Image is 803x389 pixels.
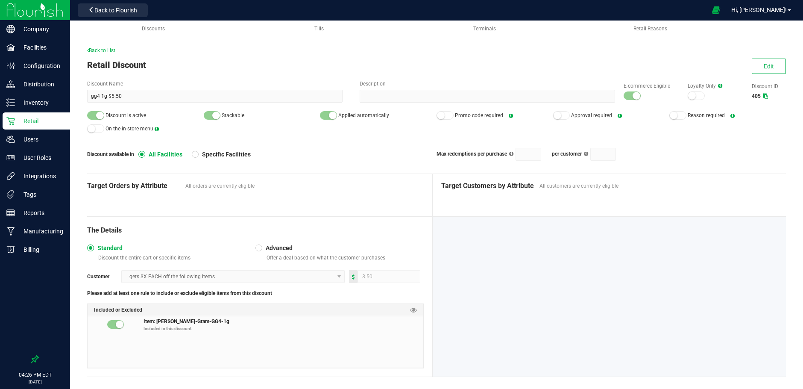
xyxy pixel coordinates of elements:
[6,172,15,180] inline-svg: Integrations
[552,151,582,157] span: per customer
[87,225,424,236] div: The Details
[6,245,15,254] inline-svg: Billing
[6,227,15,236] inline-svg: Manufacturing
[6,25,15,33] inline-svg: Company
[360,80,615,88] label: Description
[15,189,66,200] p: Tags
[764,63,774,70] span: Edit
[106,126,153,132] span: On the in-store menu
[262,244,293,252] span: Advanced
[15,245,66,255] p: Billing
[95,254,255,261] p: Discount the entire cart or specific items
[15,24,66,34] p: Company
[87,150,138,158] span: Discount available in
[78,3,148,17] button: Back to Flourish
[6,80,15,88] inline-svg: Distribution
[87,289,272,297] span: Please add at least one rule to include or exclude eligible items from this discount
[4,371,66,379] p: 04:26 PM EDT
[6,209,15,217] inline-svg: Reports
[441,181,535,191] span: Target Customers by Attribute
[633,26,667,32] span: Retail Reasons
[338,112,389,118] span: Applied automatically
[144,325,423,332] p: Included in this discount
[15,153,66,163] p: User Roles
[6,190,15,199] inline-svg: Tags
[437,151,507,157] span: Max redemptions per purchase
[410,306,417,314] span: Preview
[94,7,137,14] span: Back to Flourish
[752,93,761,99] span: 405
[87,60,146,70] span: Retail Discount
[222,112,244,118] span: Stackable
[185,182,424,190] span: All orders are currently eligible
[15,97,66,108] p: Inventory
[624,82,679,90] label: E-commerce Eligible
[142,26,165,32] span: Discounts
[88,304,423,316] div: Included or Excluded
[9,321,34,346] iframe: Resource center
[752,83,786,90] label: Discount ID
[6,62,15,70] inline-svg: Configuration
[87,80,343,88] label: Discount Name
[571,112,612,118] span: Approval required
[539,182,778,190] span: All customers are currently eligible
[4,379,66,385] p: [DATE]
[15,134,66,144] p: Users
[6,98,15,107] inline-svg: Inventory
[473,26,496,32] span: Terminals
[31,355,39,363] label: Pin the sidebar to full width on large screens
[6,117,15,125] inline-svg: Retail
[688,112,725,118] span: Reason required
[15,208,66,218] p: Reports
[6,153,15,162] inline-svg: User Roles
[87,47,115,53] span: Back to List
[199,150,251,158] span: Specific Facilities
[15,116,66,126] p: Retail
[15,226,66,236] p: Manufacturing
[145,150,182,158] span: All Facilities
[15,61,66,71] p: Configuration
[6,135,15,144] inline-svg: Users
[106,112,146,118] span: Discount is active
[455,112,503,118] span: Promo code required
[87,273,121,280] span: Customer
[263,254,424,261] p: Offer a deal based on what the customer purchases
[15,79,66,89] p: Distribution
[144,317,229,324] span: Item: [PERSON_NAME]-Gram-GG4-1g
[15,171,66,181] p: Integrations
[706,2,726,18] span: Open Ecommerce Menu
[731,6,787,13] span: Hi, [PERSON_NAME]!
[6,43,15,52] inline-svg: Facilities
[688,82,743,90] label: Loyalty Only
[87,181,181,191] span: Target Orders by Attribute
[314,26,324,32] span: Tills
[94,244,123,252] span: Standard
[752,59,786,74] button: Edit
[15,42,66,53] p: Facilities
